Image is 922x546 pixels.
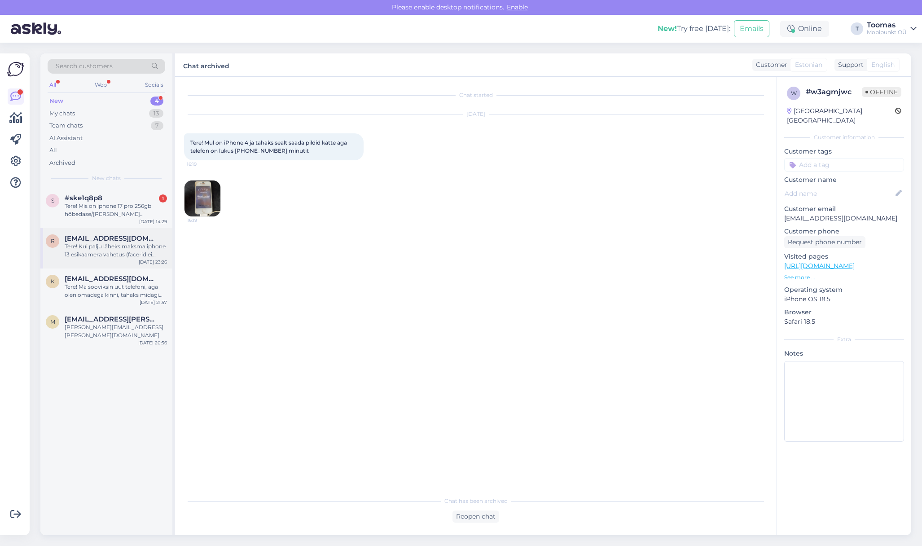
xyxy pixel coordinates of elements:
div: [DATE] 20:56 [138,339,167,346]
span: kunozifier@gmail.com [65,275,158,283]
div: [PERSON_NAME][EMAIL_ADDRESS][PERSON_NAME][DOMAIN_NAME] [65,323,167,339]
div: [DATE] 23:26 [139,259,167,265]
span: 16:19 [187,217,221,224]
div: Tere! Ma sooviksin uut telefoni, aga olen omadega kinni, tahaks midagi mis on kõrgem kui 60hz ekr... [65,283,167,299]
span: R [51,238,55,244]
div: Online [780,21,829,37]
span: Tere! Mul on iPhone 4 ja tahaks sealt saada pildid kätte aga telefon on lukus [PHONE_NUMBER] minutit [190,139,348,154]
p: See more ... [784,273,904,282]
input: Add name [785,189,894,198]
img: Askly Logo [7,61,24,78]
div: Toomas [867,22,907,29]
p: Customer name [784,175,904,185]
div: My chats [49,109,75,118]
div: Tere! Kui palju läheks maksma iphone 13 esikaamera vahetus (face-id ei tööta ka) [65,242,167,259]
div: New [49,97,63,106]
span: s [51,197,54,204]
span: Chat has been archived [444,497,508,505]
div: Team chats [49,121,83,130]
div: 13 [149,109,163,118]
div: Support [834,60,864,70]
span: m [50,318,55,325]
p: Customer email [784,204,904,214]
span: New chats [92,174,121,182]
div: [DATE] [184,110,768,118]
span: monika.aedma@gmail.com [65,315,158,323]
div: Archived [49,159,75,167]
img: Attachment [184,181,220,216]
span: Estonian [795,60,822,70]
p: [EMAIL_ADDRESS][DOMAIN_NAME] [784,214,904,223]
button: Emails [734,20,769,37]
div: All [48,79,58,91]
span: Search customers [56,62,113,71]
span: #ske1q8p8 [65,194,102,202]
p: Customer phone [784,227,904,236]
p: Browser [784,308,904,317]
div: 1 [159,194,167,203]
span: 16:19 [187,161,220,167]
div: Tere! Mis on iphone 17 pro 256gb hõbedase/[PERSON_NAME] prognoositav tarneaeg? Ehk millal on reaa... [65,202,167,218]
div: Web [93,79,109,91]
div: 7 [151,121,163,130]
label: Chat archived [183,59,229,71]
p: Notes [784,349,904,358]
span: Enable [504,3,531,11]
span: Offline [862,87,901,97]
div: Extra [784,335,904,343]
input: Add a tag [784,158,904,172]
a: ToomasMobipunkt OÜ [867,22,917,36]
p: Visited pages [784,252,904,261]
span: k [51,278,55,285]
div: T [851,22,863,35]
div: All [49,146,57,155]
p: Customer tags [784,147,904,156]
div: Customer [752,60,787,70]
div: [DATE] 21:57 [140,299,167,306]
div: [DATE] 14:29 [139,218,167,225]
div: [GEOGRAPHIC_DATA], [GEOGRAPHIC_DATA] [787,106,895,125]
p: iPhone OS 18.5 [784,295,904,304]
div: AI Assistant [49,134,83,143]
b: New! [658,24,677,33]
div: Customer information [784,133,904,141]
div: Mobipunkt OÜ [867,29,907,36]
div: Reopen chat [452,511,499,523]
div: Chat started [184,91,768,99]
span: English [871,60,895,70]
p: Operating system [784,285,904,295]
p: Safari 18.5 [784,317,904,326]
span: w [791,90,797,97]
div: Try free [DATE]: [658,23,730,34]
a: [URL][DOMAIN_NAME] [784,262,855,270]
div: Socials [143,79,165,91]
span: Raidonpeenoja@gmail.com [65,234,158,242]
div: Request phone number [784,236,865,248]
div: # w3agmjwc [806,87,862,97]
div: 4 [150,97,163,106]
